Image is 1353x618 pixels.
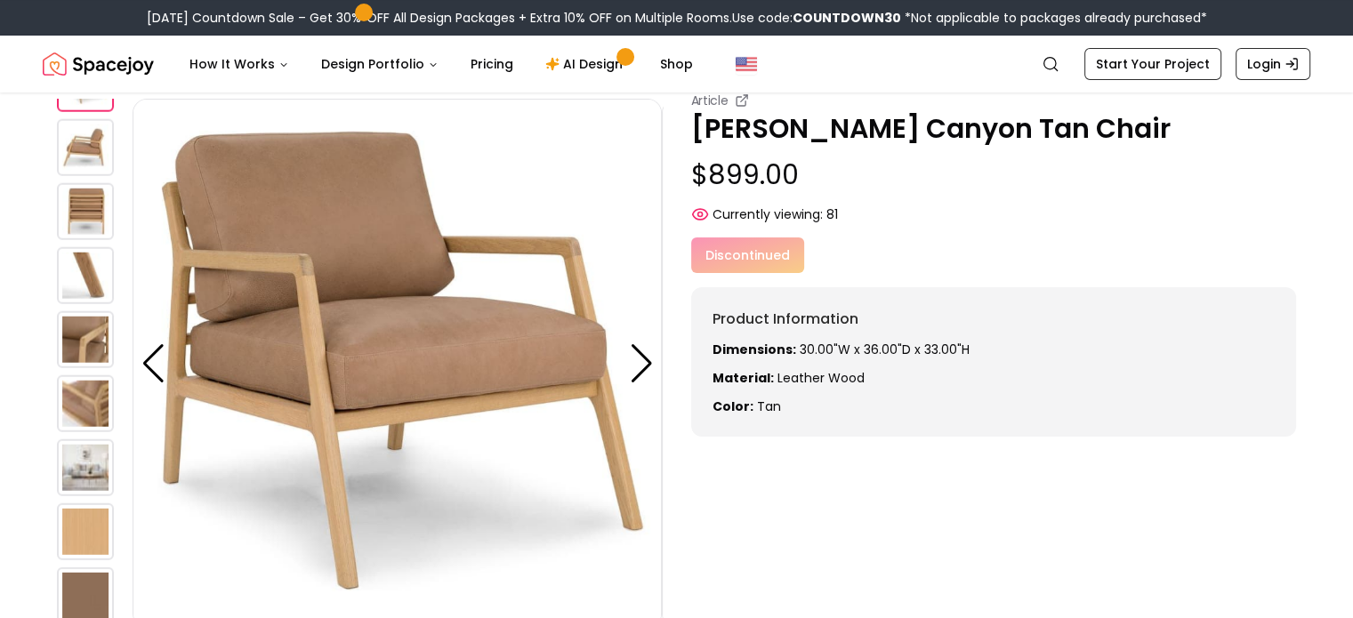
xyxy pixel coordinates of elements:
[57,55,114,112] img: https://storage.googleapis.com/spacejoy-main/assets/5f0deec866c3f4002e518e14/product_1_3ap0kkfc2l3c
[691,113,1297,145] p: [PERSON_NAME] Canyon Tan Chair
[57,439,114,496] img: https://storage.googleapis.com/spacejoy-main/assets/5f0deec866c3f4002e518e14/product_7_elbeilo3gmgk
[713,397,753,415] strong: Color:
[57,247,114,304] img: https://storage.googleapis.com/spacejoy-main/assets/5f0deec866c3f4002e518e14/product_4_cl7olnoi6k0e
[713,341,1276,358] p: 30.00"W x 36.00"D x 33.00"H
[175,46,303,82] button: How It Works
[1084,48,1221,80] a: Start Your Project
[43,46,154,82] img: Spacejoy Logo
[646,46,707,82] a: Shop
[777,369,865,387] span: leather wood
[43,36,1310,92] nav: Global
[456,46,528,82] a: Pricing
[691,159,1297,191] p: $899.00
[1236,48,1310,80] a: Login
[757,397,781,415] span: tan
[793,9,901,27] b: COUNTDOWN30
[43,46,154,82] a: Spacejoy
[57,375,114,432] img: https://storage.googleapis.com/spacejoy-main/assets/5f0deec866c3f4002e518e14/product_6_57k8lf3p7al9
[147,9,1207,27] div: [DATE] Countdown Sale – Get 30% OFF All Design Packages + Extra 10% OFF on Multiple Rooms.
[736,53,757,75] img: United States
[713,369,774,387] strong: Material:
[713,205,823,223] span: Currently viewing:
[307,46,453,82] button: Design Portfolio
[732,9,901,27] span: Use code:
[691,92,729,109] small: Article
[713,341,796,358] strong: Dimensions:
[57,183,114,240] img: https://storage.googleapis.com/spacejoy-main/assets/5f0deec866c3f4002e518e14/product_3_p4hpf5cc709k
[713,309,1276,330] h6: Product Information
[175,46,707,82] nav: Main
[57,119,114,176] img: https://storage.googleapis.com/spacejoy-main/assets/5f0deec866c3f4002e518e14/product_2_dk6jid2ichi
[57,311,114,368] img: https://storage.googleapis.com/spacejoy-main/assets/5f0deec866c3f4002e518e14/product_5_pd52ho64ad8
[57,503,114,560] img: https://storage.googleapis.com/spacejoy-main/assets/5f0deec866c3f4002e518e14/product_0_2d92hbe2imo4
[826,205,838,223] span: 81
[531,46,642,82] a: AI Design
[901,9,1207,27] span: *Not applicable to packages already purchased*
